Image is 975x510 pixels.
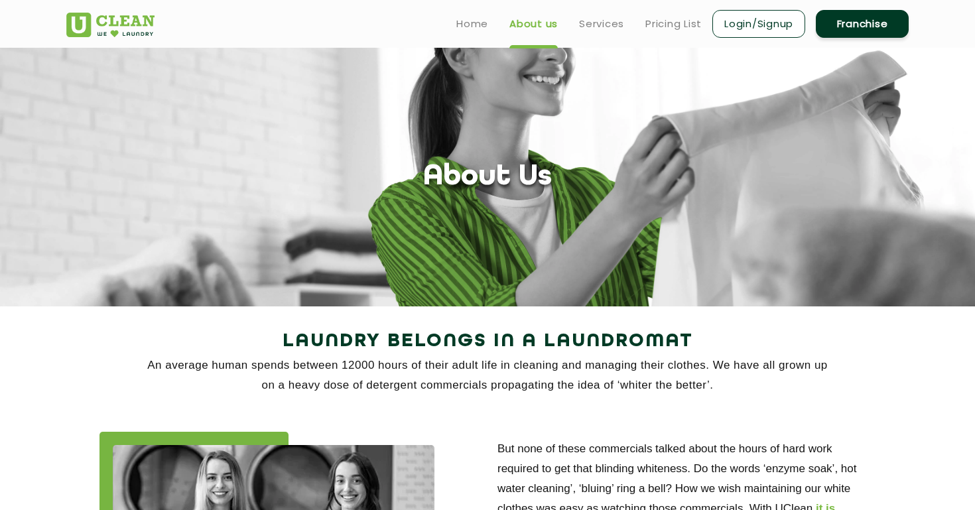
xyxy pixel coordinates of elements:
[579,16,624,32] a: Services
[66,355,909,395] p: An average human spends between 12000 hours of their adult life in cleaning and managing their cl...
[645,16,702,32] a: Pricing List
[423,160,552,194] h1: About Us
[816,10,909,38] a: Franchise
[456,16,488,32] a: Home
[66,13,155,37] img: UClean Laundry and Dry Cleaning
[66,326,909,357] h2: Laundry Belongs in a Laundromat
[509,16,558,32] a: About us
[712,10,805,38] a: Login/Signup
